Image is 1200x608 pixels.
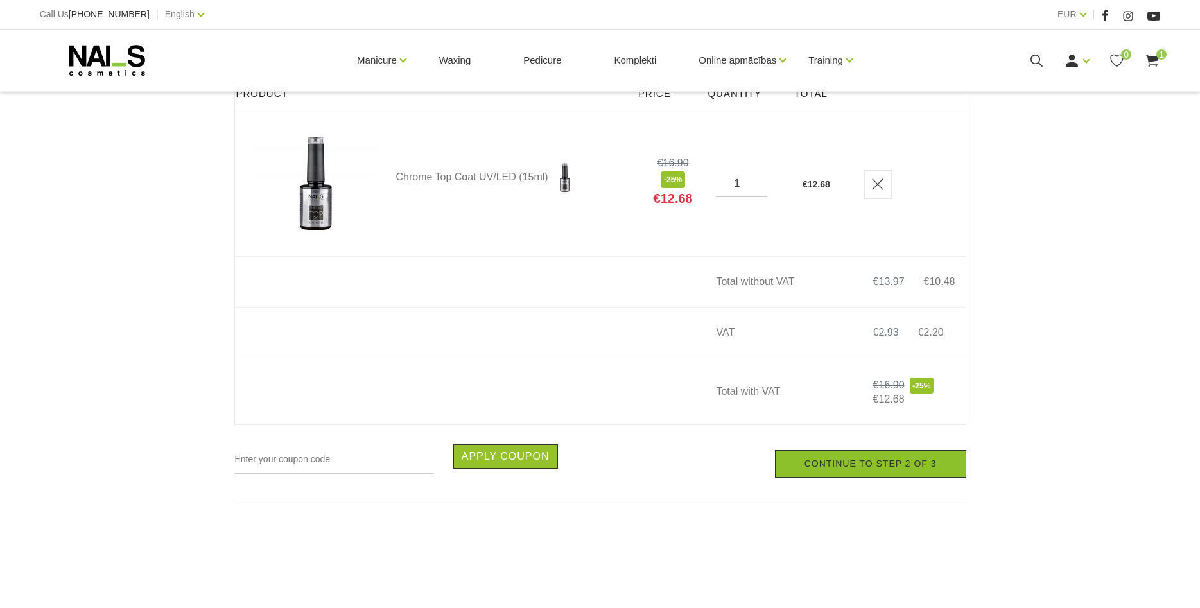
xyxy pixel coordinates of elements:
input: Enter your coupon code [234,444,434,474]
span: | [1093,6,1095,22]
span: -25% [661,171,685,187]
span: 12.68 [879,394,905,404]
a: Chrome Top Coat UV/LED (15ml) [396,162,630,194]
button: apply coupon [453,444,558,469]
s: € [873,379,879,390]
a: Waxing [429,30,481,91]
a: Delete [864,170,892,199]
a: EUR [1057,6,1077,22]
th: Total [787,76,848,112]
span: 12.68 [808,179,830,189]
a: 1 [1144,53,1160,69]
td: VAT [700,308,847,358]
a: Manicure [357,35,397,86]
th: Product [234,76,630,112]
th: Quantity [700,76,786,112]
img: Top coat without a tacky layer. Provides superb shine and durability. It does not leave stains an... [548,162,580,194]
a: Continue to step 2 of 3 [775,450,966,478]
s: € [873,327,879,338]
span: 1 [1156,49,1167,60]
a: Training [808,35,843,86]
a: Komplekti [604,30,666,91]
s: 2.93 [879,327,899,338]
span: 2.20 [924,327,944,338]
a: [PHONE_NUMBER] [69,10,150,19]
span: € [803,179,808,189]
a: Pedicure [513,30,571,91]
span: 10.48 [929,276,955,287]
s: € [873,276,879,287]
span: 0 [1121,49,1131,60]
td: Total with VAT [700,358,847,425]
span: €12.68 [654,191,693,206]
a: English [165,6,195,22]
s: €16.90 [657,157,689,168]
span: € [924,276,930,287]
a: Online apmācības [699,35,776,86]
th: Price [630,76,700,112]
span: € [873,394,879,404]
td: Total without VAT [700,257,847,308]
span: -25% [910,378,934,394]
span: € [918,327,924,338]
div: Call Us [40,6,150,22]
img: Chrome Top Coat UV/LED (15ml) [251,132,379,237]
span: | [156,6,159,22]
s: 16.90 [879,379,905,390]
span: [PHONE_NUMBER] [69,9,150,19]
a: 0 [1109,53,1125,69]
s: 13.97 [879,276,905,287]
